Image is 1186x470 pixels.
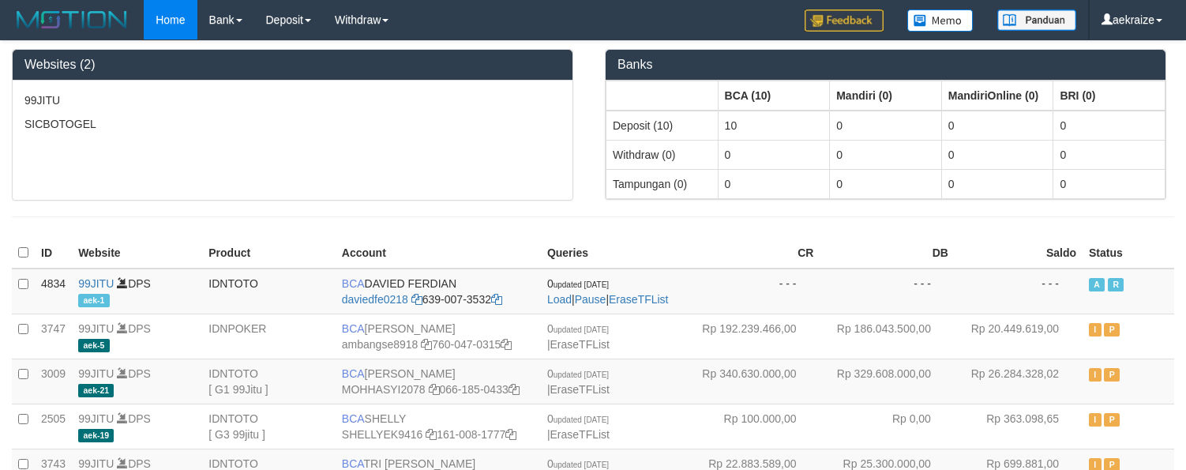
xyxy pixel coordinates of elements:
[78,294,109,307] span: aek-1
[1089,323,1102,337] span: Inactive
[342,457,364,470] span: BCA
[78,457,114,470] a: 99JITU
[1104,368,1120,382] span: Paused
[1083,238,1174,269] th: Status
[554,325,609,334] span: updated [DATE]
[547,293,572,306] a: Load
[336,359,541,404] td: [PERSON_NAME] 066-185-0433
[1053,169,1165,198] td: 0
[35,238,72,269] th: ID
[1053,140,1165,169] td: 0
[336,404,541,449] td: SHELLY 161-008-1777
[606,169,719,198] td: Tampungan (0)
[830,140,942,169] td: 0
[12,8,132,32] img: MOTION_logo.png
[941,169,1053,198] td: 0
[78,429,114,442] span: aek-19
[336,238,541,269] th: Account
[501,338,512,351] a: Copy 7600470315 to clipboard
[955,269,1083,314] td: - - -
[547,322,609,335] span: 0
[202,404,336,449] td: IDNTOTO [ G3 99jitu ]
[609,293,668,306] a: EraseTFList
[554,461,609,469] span: updated [DATE]
[820,269,954,314] td: - - -
[509,383,520,396] a: Copy 0661850433 to clipboard
[820,359,954,404] td: Rp 329.608.000,00
[997,9,1076,31] img: panduan.png
[1104,413,1120,427] span: Paused
[547,277,669,306] span: | |
[336,269,541,314] td: DAVIED FERDIAN 639-007-3532
[24,58,561,72] h3: Websites (2)
[547,457,609,470] span: 0
[547,412,610,441] span: |
[830,169,942,198] td: 0
[78,339,109,352] span: aek-5
[1053,81,1165,111] th: Group: activate to sort column ascending
[1053,111,1165,141] td: 0
[575,293,606,306] a: Pause
[1089,368,1102,382] span: Inactive
[955,359,1083,404] td: Rp 26.284.328,02
[606,140,719,169] td: Withdraw (0)
[1089,278,1105,291] span: Active
[606,111,719,141] td: Deposit (10)
[72,238,202,269] th: Website
[941,81,1053,111] th: Group: activate to sort column ascending
[1089,413,1102,427] span: Inactive
[35,359,72,404] td: 3009
[718,111,830,141] td: 10
[342,412,365,425] span: BCA
[541,238,685,269] th: Queries
[547,322,610,351] span: |
[617,58,1154,72] h3: Banks
[685,314,820,359] td: Rp 192.239.466,00
[550,338,610,351] a: EraseTFList
[554,370,609,379] span: updated [DATE]
[78,277,114,290] a: 99JITU
[202,359,336,404] td: IDNTOTO [ G1 99Jitu ]
[820,404,954,449] td: Rp 0,00
[547,367,610,396] span: |
[202,238,336,269] th: Product
[342,383,426,396] a: MOHHASYI2078
[342,338,418,351] a: ambangse8918
[202,314,336,359] td: IDNPOKER
[426,428,437,441] a: Copy SHELLYEK9416 to clipboard
[830,111,942,141] td: 0
[547,367,609,380] span: 0
[941,111,1053,141] td: 0
[78,367,114,380] a: 99JITU
[336,314,541,359] td: [PERSON_NAME] 760-047-0315
[685,269,820,314] td: - - -
[342,428,422,441] a: SHELLYEK9416
[1108,278,1124,291] span: Running
[550,428,610,441] a: EraseTFList
[955,238,1083,269] th: Saldo
[78,322,114,335] a: 99JITU
[78,384,114,397] span: aek-21
[685,404,820,449] td: Rp 100.000,00
[547,277,609,290] span: 0
[606,81,719,111] th: Group: activate to sort column ascending
[411,293,422,306] a: Copy daviedfe0218 to clipboard
[72,404,202,449] td: DPS
[547,412,609,425] span: 0
[342,293,408,306] a: daviedfe0218
[685,359,820,404] td: Rp 340.630.000,00
[491,293,502,306] a: Copy 6390073532 to clipboard
[550,383,610,396] a: EraseTFList
[805,9,884,32] img: Feedback.jpg
[685,238,820,269] th: CR
[342,367,365,380] span: BCA
[35,269,72,314] td: 4834
[955,314,1083,359] td: Rp 20.449.619,00
[421,338,432,351] a: Copy ambangse8918 to clipboard
[907,9,974,32] img: Button%20Memo.svg
[35,314,72,359] td: 3747
[718,169,830,198] td: 0
[24,116,561,132] p: SICBOTOGEL
[955,404,1083,449] td: Rp 363.098,65
[820,238,954,269] th: DB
